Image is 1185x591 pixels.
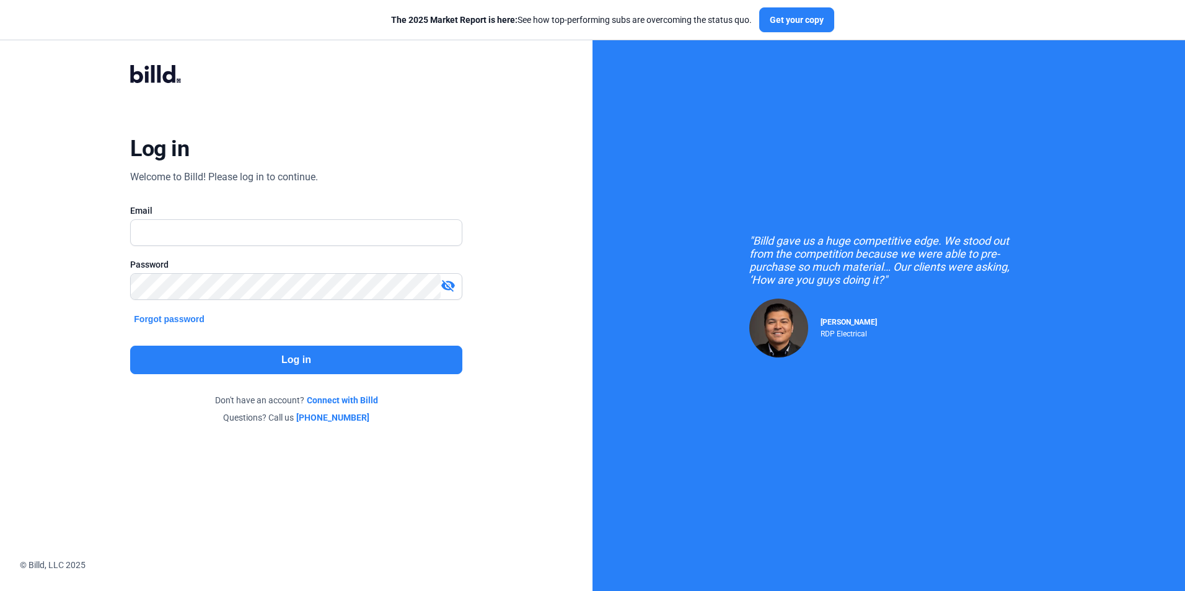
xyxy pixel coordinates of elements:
button: Forgot password [130,312,208,326]
span: [PERSON_NAME] [821,318,877,326]
div: See how top-performing subs are overcoming the status quo. [391,14,752,26]
div: Password [130,258,462,271]
button: Get your copy [759,7,834,32]
span: The 2025 Market Report is here: [391,15,518,25]
mat-icon: visibility_off [441,278,456,293]
div: RDP Electrical [821,326,877,338]
div: Welcome to Billd! Please log in to continue. [130,170,318,185]
div: Log in [130,135,189,162]
div: Email [130,204,462,217]
a: [PHONE_NUMBER] [296,411,369,424]
div: "Billd gave us a huge competitive edge. We stood out from the competition because we were able to... [749,234,1028,286]
img: Raul Pacheco [749,299,808,357]
button: Log in [130,346,462,374]
a: Connect with Billd [307,394,378,406]
div: Questions? Call us [130,411,462,424]
div: Don't have an account? [130,394,462,406]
